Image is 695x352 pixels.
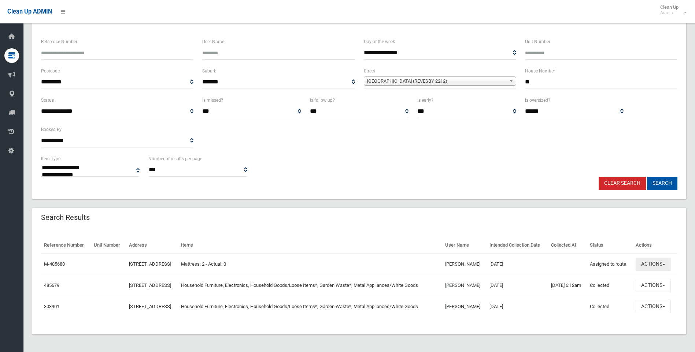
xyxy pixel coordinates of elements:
[178,237,442,254] th: Items
[587,275,633,296] td: Collected
[41,96,54,104] label: Status
[129,304,171,309] a: [STREET_ADDRESS]
[487,275,548,296] td: [DATE]
[41,67,60,75] label: Postcode
[442,254,487,275] td: [PERSON_NAME]
[41,237,91,254] th: Reference Number
[636,279,671,292] button: Actions
[126,237,178,254] th: Address
[148,155,202,163] label: Number of results per page
[44,261,65,267] a: M-485680
[364,38,395,46] label: Day of the week
[367,77,506,86] span: [GEOGRAPHIC_DATA] (REVESBY 2212)
[525,96,550,104] label: Is oversized?
[587,237,633,254] th: Status
[487,237,548,254] th: Intended Collection Date
[525,67,555,75] label: House Number
[548,275,587,296] td: [DATE] 6:12am
[202,96,223,104] label: Is missed?
[599,177,646,190] a: Clear Search
[364,67,375,75] label: Street
[657,4,686,15] span: Clean Up
[41,38,77,46] label: Reference Number
[91,237,126,254] th: Unit Number
[41,126,62,134] label: Booked By
[525,38,550,46] label: Unit Number
[178,296,442,317] td: Household Furniture, Electronics, Household Goods/Loose Items*, Garden Waste*, Metal Appliances/W...
[633,237,677,254] th: Actions
[636,258,671,271] button: Actions
[129,282,171,288] a: [STREET_ADDRESS]
[660,10,679,15] small: Admin
[44,282,59,288] a: 485679
[7,8,52,15] span: Clean Up ADMIN
[548,237,587,254] th: Collected At
[44,304,59,309] a: 303901
[647,177,677,190] button: Search
[178,254,442,275] td: Mattress: 2 - Actual: 0
[487,254,548,275] td: [DATE]
[487,296,548,317] td: [DATE]
[442,275,487,296] td: [PERSON_NAME]
[129,261,171,267] a: [STREET_ADDRESS]
[442,296,487,317] td: [PERSON_NAME]
[41,155,60,163] label: Item Type
[587,296,633,317] td: Collected
[202,67,217,75] label: Suburb
[442,237,487,254] th: User Name
[636,300,671,313] button: Actions
[587,254,633,275] td: Assigned to route
[202,38,224,46] label: User Name
[32,210,99,225] header: Search Results
[310,96,335,104] label: Is follow up?
[178,275,442,296] td: Household Furniture, Electronics, Household Goods/Loose Items*, Garden Waste*, Metal Appliances/W...
[417,96,433,104] label: Is early?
